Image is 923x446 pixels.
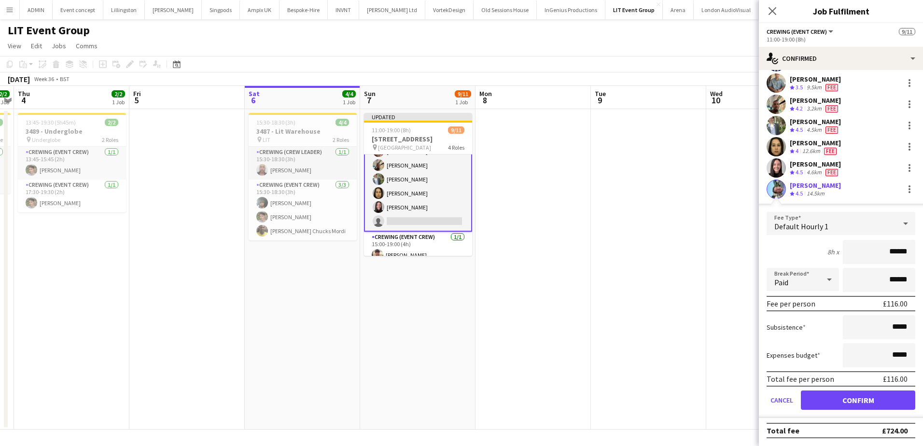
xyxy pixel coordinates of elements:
span: 2/2 [112,90,125,98]
span: 4/4 [342,90,356,98]
span: Fee [825,84,838,91]
div: £116.00 [883,299,908,308]
div: 8h x [827,248,839,256]
span: Paid [774,278,788,287]
app-job-card: 15:30-18:30 (3h)4/43487 - Lit Warehouse LIT2 RolesCrewing (Crew Leader)1/115:30-18:30 (3h)[PERSON... [249,113,357,240]
span: Fee [825,105,838,112]
button: [PERSON_NAME] Ltd [359,0,425,19]
span: 6 [247,95,260,106]
div: 1 Job [455,98,471,106]
label: Expenses budget [767,351,820,360]
span: 4 [16,95,30,106]
span: 13:45-19:30 (5h45m) [26,119,76,126]
button: InGenius Productions [537,0,605,19]
span: 7 [363,95,376,106]
div: 1 Job [343,98,355,106]
app-card-role: Crewing (Event Crew)1/117:30-19:30 (2h)[PERSON_NAME] [18,180,126,212]
div: [PERSON_NAME] [790,75,841,84]
button: Lillingston [103,0,145,19]
span: 4 [796,147,798,154]
div: [PERSON_NAME] [790,181,841,190]
span: Fee [825,126,838,134]
span: LIT [263,136,270,143]
div: 1 Job [112,98,125,106]
div: Total fee per person [767,374,834,384]
div: [PERSON_NAME] [790,117,841,126]
div: [PERSON_NAME] [790,139,841,147]
h1: LIT Event Group [8,23,90,38]
span: 5 [132,95,141,106]
h3: 3487 - Lit Warehouse [249,127,357,136]
app-job-card: Updated11:00-19:00 (8h)9/11[STREET_ADDRESS] [GEOGRAPHIC_DATA]4 RolesCrewing (Event Crew)10I12A6/7... [364,113,472,256]
span: 9/11 [455,90,471,98]
button: Ampix UK [240,0,280,19]
app-card-role: Crewing (Event Crew)3/315:30-18:30 (3h)[PERSON_NAME][PERSON_NAME][PERSON_NAME] Chucks Mordi [249,180,357,240]
span: Wed [710,89,723,98]
span: 4.2 [796,105,803,112]
span: Tue [595,89,606,98]
a: View [4,40,25,52]
a: Comms [72,40,101,52]
button: Singpods [202,0,240,19]
button: Cancel [767,390,797,410]
span: 8 [478,95,492,106]
span: 3.5 [796,84,803,91]
div: Crew has different fees then in role [824,84,840,92]
a: Jobs [48,40,70,52]
div: [PERSON_NAME] [790,160,841,168]
div: [DATE] [8,74,30,84]
span: Crewing (Event Crew) [767,28,827,35]
span: Fee [825,169,838,176]
h3: [STREET_ADDRESS] [364,135,472,143]
div: BST [60,75,70,83]
div: 11:00-19:00 (8h) [767,36,915,43]
span: 2 Roles [333,136,349,143]
span: Sat [249,89,260,98]
div: Fee per person [767,299,815,308]
span: 4/4 [336,119,349,126]
span: Underglobe [32,136,60,143]
label: Subsistence [767,323,806,332]
div: Crew has different fees then in role [822,147,839,155]
button: London AudioVisual [694,0,759,19]
span: 2 Roles [102,136,118,143]
a: Edit [27,40,46,52]
app-card-role: Crewing (Event Crew)10I12A6/711:00-19:00 (8h)Md [PERSON_NAME][PERSON_NAME][PERSON_NAME][PERSON_NA... [364,113,472,232]
div: £116.00 [883,374,908,384]
span: Comms [76,42,98,50]
div: £724.00 [882,426,908,435]
button: Arena [663,0,694,19]
span: Thu [18,89,30,98]
span: Jobs [52,42,66,50]
span: 15:30-18:30 (3h) [256,119,295,126]
div: 12.6km [800,147,822,155]
div: Confirmed [759,47,923,70]
span: 4.5 [796,190,803,197]
span: Week 36 [32,75,56,83]
button: [PERSON_NAME] [145,0,202,19]
app-job-card: 13:45-19:30 (5h45m)2/23489 - Underglobe Underglobe2 RolesCrewing (Event Crew)1/113:45-15:45 (2h)[... [18,113,126,212]
span: 4 Roles [448,144,464,151]
app-card-role: Crewing (Crew Leader)1/115:30-18:30 (3h)[PERSON_NAME] [249,147,357,180]
span: Fee [824,148,837,155]
button: Confirm [801,390,915,410]
span: Mon [479,89,492,98]
h3: Job Fulfilment [759,5,923,17]
span: 10 [709,95,723,106]
div: Crew has different fees then in role [824,105,840,113]
button: INVNT [328,0,359,19]
button: ADMIN [20,0,53,19]
span: 9/11 [448,126,464,134]
button: Bespoke-Hire [280,0,328,19]
h3: 3489 - Underglobe [18,127,126,136]
button: Event concept [53,0,103,19]
div: Crew has different fees then in role [824,168,840,177]
span: 4.5 [796,126,803,133]
span: 9 [593,95,606,106]
span: Default Hourly 1 [774,222,828,231]
span: Fri [133,89,141,98]
span: View [8,42,21,50]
